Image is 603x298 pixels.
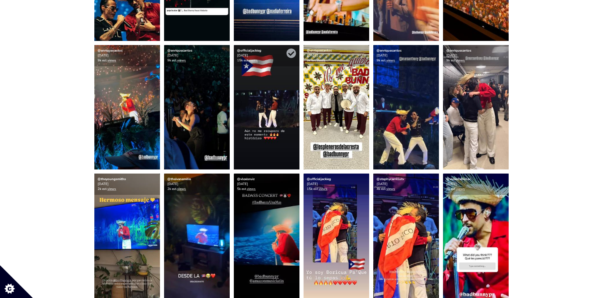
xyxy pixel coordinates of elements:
[177,187,186,191] a: views
[377,177,404,181] a: @stephycarrillotv
[247,187,256,191] a: views
[373,174,439,195] div: [DATE] 4k est.
[456,187,465,191] a: views
[443,174,509,195] div: [DATE] 5k est.
[319,187,327,191] a: views
[317,58,325,63] a: views
[304,174,369,195] div: [DATE] 15k est.
[107,187,116,191] a: views
[307,177,331,181] a: @officialjackieg
[164,45,230,66] div: [DATE] 9k est.
[386,187,395,191] a: views
[98,177,126,181] a: @theyoungsmiths
[167,177,191,181] a: @theivanemilio
[307,48,332,53] a: @enriquesantos
[386,58,395,63] a: views
[304,45,369,66] div: [DATE] 9k est.
[446,177,471,181] a: @vivianfabiolav
[167,48,192,53] a: @enriquesantos
[456,58,465,63] a: views
[377,48,402,53] a: @enriquesantos
[249,58,258,63] a: views
[164,174,230,195] div: [DATE] 2k est.
[234,174,299,195] div: [DATE] 5k est.
[237,177,255,181] a: @vlexisruiz
[107,58,116,63] a: views
[94,174,160,195] div: [DATE] 2k est.
[177,58,186,63] a: views
[443,45,509,66] div: [DATE] 9k est.
[234,45,299,66] div: [DATE] 15k est.
[94,45,160,66] div: [DATE] 9k est.
[237,48,261,53] a: @officialjackieg
[446,48,471,53] a: @enriquesantos
[98,48,123,53] a: @enriquesantos
[373,45,439,66] div: [DATE] 9k est.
